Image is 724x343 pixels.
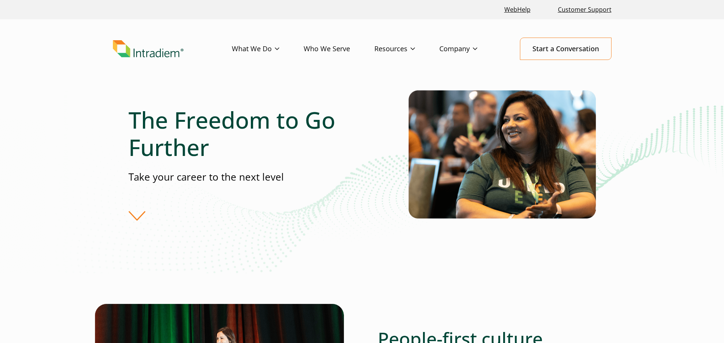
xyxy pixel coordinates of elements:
img: Intradiem [113,40,184,58]
h1: The Freedom to Go Further [128,106,362,161]
a: Customer Support [555,2,615,18]
a: Link to homepage of Intradiem [113,40,232,58]
a: Link opens in a new window [501,2,534,18]
p: Take your career to the next level [128,170,362,184]
a: Start a Conversation [520,38,612,60]
a: Who We Serve [304,38,374,60]
a: What We Do [232,38,304,60]
a: Company [439,38,502,60]
a: Resources [374,38,439,60]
